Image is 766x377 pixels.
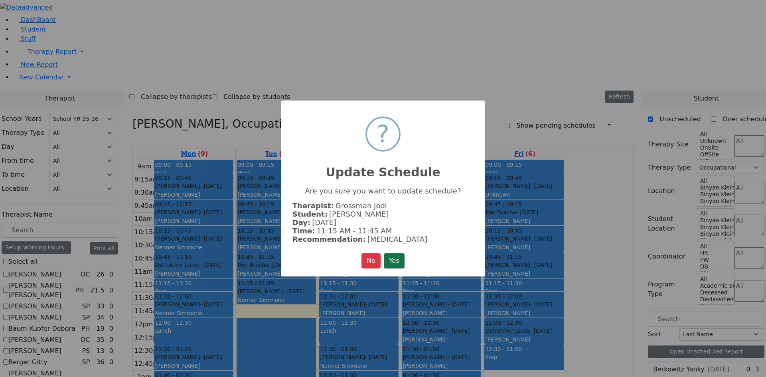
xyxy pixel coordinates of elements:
[316,227,392,235] span: 11:15 AM - 11:45 AM
[292,235,366,243] strong: Recommendation:
[336,201,387,210] span: Grossman Jodi
[292,187,474,195] p: Are you sure you want to update schedule?
[292,227,315,235] strong: Time:
[361,253,381,268] button: No
[281,156,485,180] h2: Update Schedule
[292,218,310,227] strong: Day:
[292,201,334,210] strong: Therapist:
[367,235,427,243] span: [MEDICAL_DATA]
[312,218,336,227] span: [DATE]
[292,210,328,218] strong: Student:
[329,210,389,218] span: [PERSON_NAME]
[384,253,405,268] button: Yes
[377,118,389,150] div: ?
